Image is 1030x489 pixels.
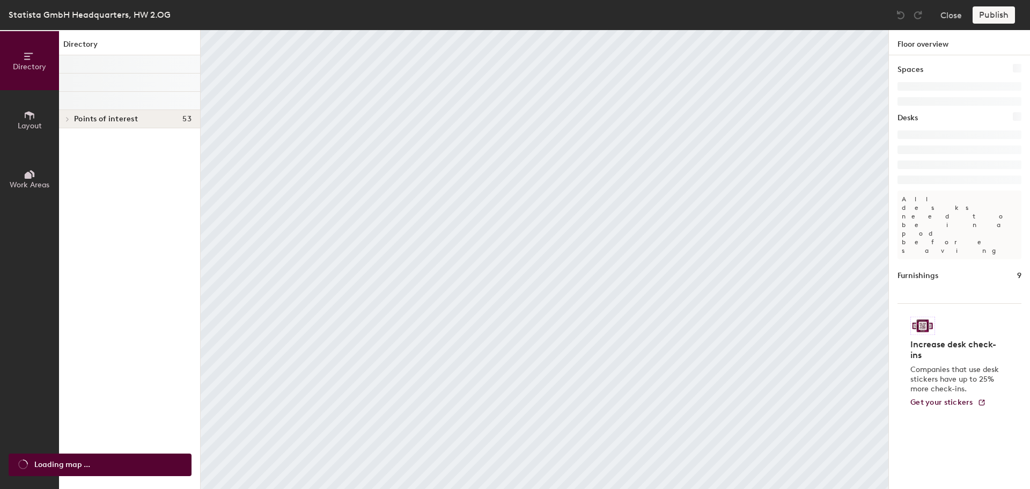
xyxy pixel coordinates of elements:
span: 53 [182,115,192,123]
h1: Desks [897,112,918,124]
a: Get your stickers [910,398,986,407]
img: Sticker logo [910,317,935,335]
h4: Increase desk check-ins [910,339,1002,361]
span: Work Areas [10,180,49,189]
span: Loading map ... [34,459,90,471]
span: Points of interest [74,115,138,123]
img: Redo [913,10,923,20]
div: Statista GmbH Headquarters, HW 2.OG [9,8,171,21]
span: Get your stickers [910,398,973,407]
img: Undo [895,10,906,20]
canvas: Map [201,30,888,489]
h1: Floor overview [889,30,1030,55]
span: Layout [18,121,42,130]
h1: Spaces [897,64,923,76]
h1: Directory [59,39,200,55]
h1: Furnishings [897,270,938,282]
p: All desks need to be in a pod before saving [897,191,1021,259]
span: Directory [13,62,46,71]
p: Companies that use desk stickers have up to 25% more check-ins. [910,365,1002,394]
h1: 9 [1017,270,1021,282]
button: Close [940,6,962,24]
